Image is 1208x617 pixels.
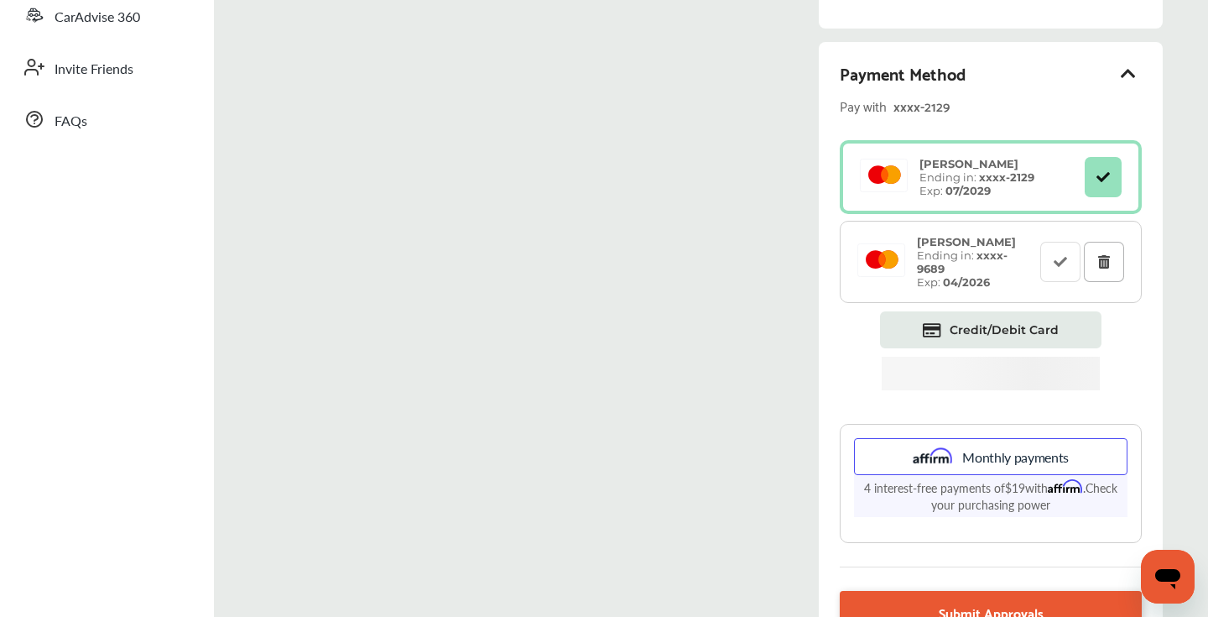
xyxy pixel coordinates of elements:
[911,157,1043,197] div: Ending in: Exp:
[854,438,1127,475] div: Monthly payments
[840,94,887,117] span: Pay with
[854,475,1127,517] p: 4 interest-free payments of with .
[882,357,1100,434] iframe: PayPal
[55,7,140,29] span: CarAdvise 360
[55,111,87,133] span: FAQs
[1005,479,1025,496] span: $19
[893,94,1103,117] div: xxxx- 2129
[979,170,1034,184] strong: xxxx- 2129
[917,235,1016,248] strong: [PERSON_NAME]
[945,184,991,197] strong: 07/2029
[840,59,1142,87] div: Payment Method
[15,97,197,141] a: FAQs
[950,322,1059,337] span: Credit/Debit Card
[55,59,133,81] span: Invite Friends
[1141,550,1195,604] iframe: Button to launch messaging window
[880,311,1101,348] a: Credit/Debit Card
[917,248,1008,275] strong: xxxx- 9689
[919,157,1018,170] strong: [PERSON_NAME]
[943,275,990,289] strong: 04/2026
[909,235,1040,289] div: Ending in: Exp:
[15,45,197,89] a: Invite Friends
[1048,479,1083,494] span: Affirm
[931,479,1117,513] a: Check your purchasing power - Learn more about Affirm Financing (opens in modal)
[913,447,952,467] img: affirm.ee73cc9f.svg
